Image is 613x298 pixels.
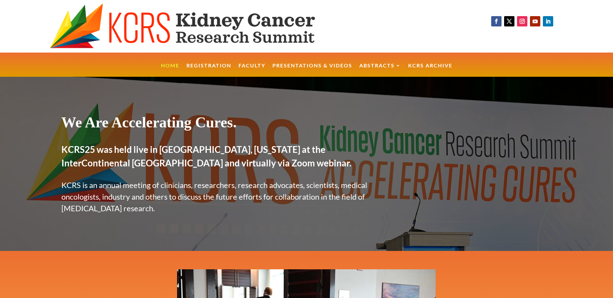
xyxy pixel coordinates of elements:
a: Follow on Youtube [530,16,540,26]
a: KCRS Archive [408,63,452,77]
a: Abstracts [359,63,401,77]
a: Registration [186,63,231,77]
a: Home [161,63,179,77]
a: Faculty [238,63,265,77]
a: Follow on Instagram [517,16,527,26]
h2: KCRS25 was held live in [GEOGRAPHIC_DATA], [US_STATE] at the InterContinental [GEOGRAPHIC_DATA] a... [61,143,379,173]
a: Follow on Facebook [491,16,502,26]
h1: We Are Accelerating Cures. [61,114,379,134]
a: Follow on X [504,16,514,26]
p: KCRS is an annual meeting of clinicians, researchers, research advocates, scientists, medical onc... [61,179,379,214]
a: Follow on LinkedIn [543,16,553,26]
a: Presentations & Videos [272,63,352,77]
img: KCRS generic logo wide [50,3,348,49]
